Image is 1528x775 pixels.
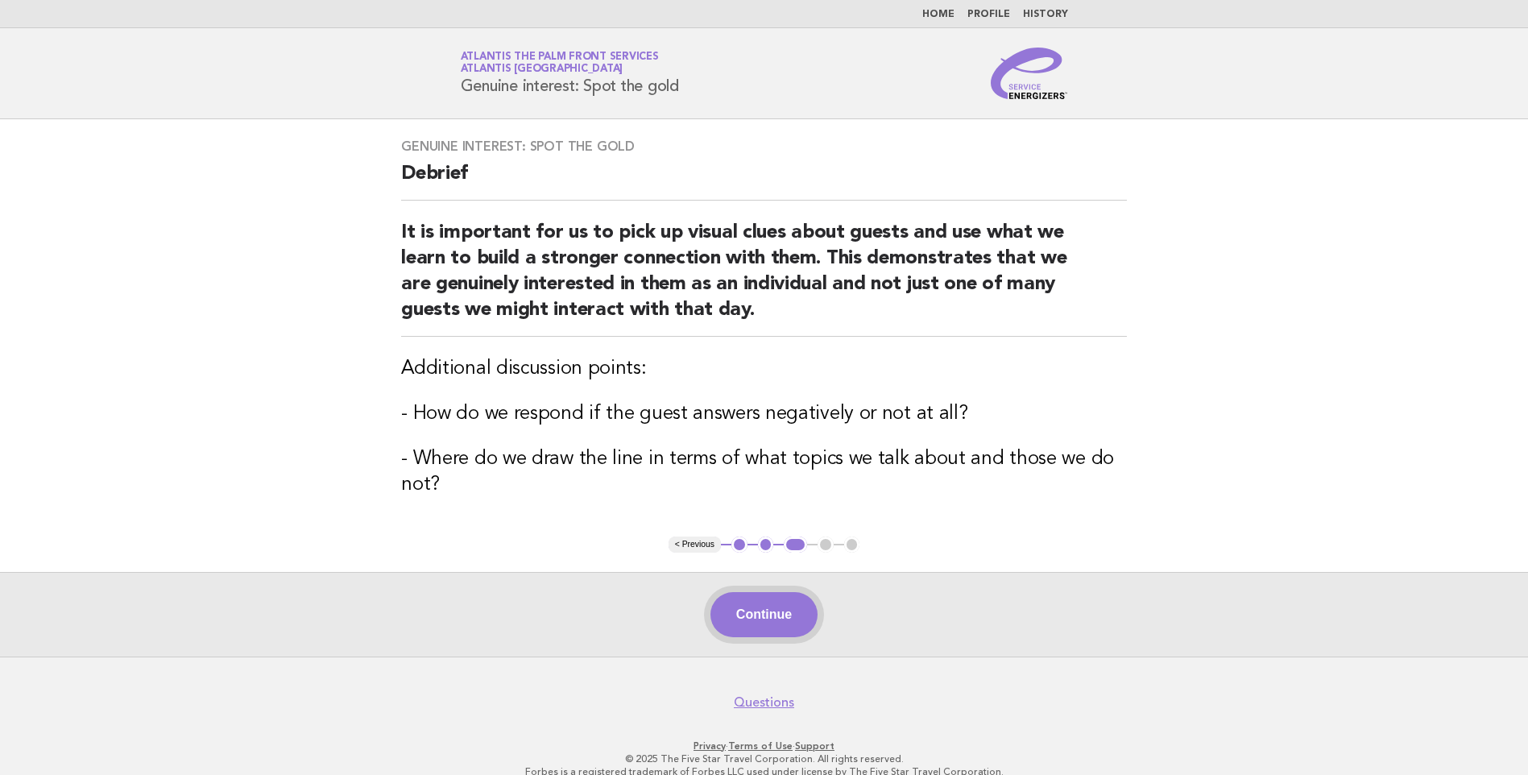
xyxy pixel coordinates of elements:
[401,220,1127,337] h2: It is important for us to pick up visual clues about guests and use what we learn to build a stro...
[710,592,818,637] button: Continue
[461,52,679,94] h1: Genuine interest: Spot the gold
[669,537,721,553] button: < Previous
[401,446,1127,498] h3: - Where do we draw the line in terms of what topics we talk about and those we do not?
[401,139,1127,155] h3: Genuine interest: Spot the gold
[401,161,1127,201] h2: Debrief
[731,537,747,553] button: 1
[1023,10,1068,19] a: History
[795,740,834,752] a: Support
[728,740,793,752] a: Terms of Use
[991,48,1068,99] img: Service Energizers
[461,64,623,75] span: Atlantis [GEOGRAPHIC_DATA]
[401,356,1127,382] h3: Additional discussion points:
[784,537,807,553] button: 3
[758,537,774,553] button: 2
[734,694,794,711] a: Questions
[271,752,1257,765] p: © 2025 The Five Star Travel Corporation. All rights reserved.
[271,740,1257,752] p: · ·
[461,52,659,74] a: Atlantis The Palm Front ServicesAtlantis [GEOGRAPHIC_DATA]
[922,10,954,19] a: Home
[967,10,1010,19] a: Profile
[401,401,1127,427] h3: - How do we respond if the guest answers negatively or not at all?
[694,740,726,752] a: Privacy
